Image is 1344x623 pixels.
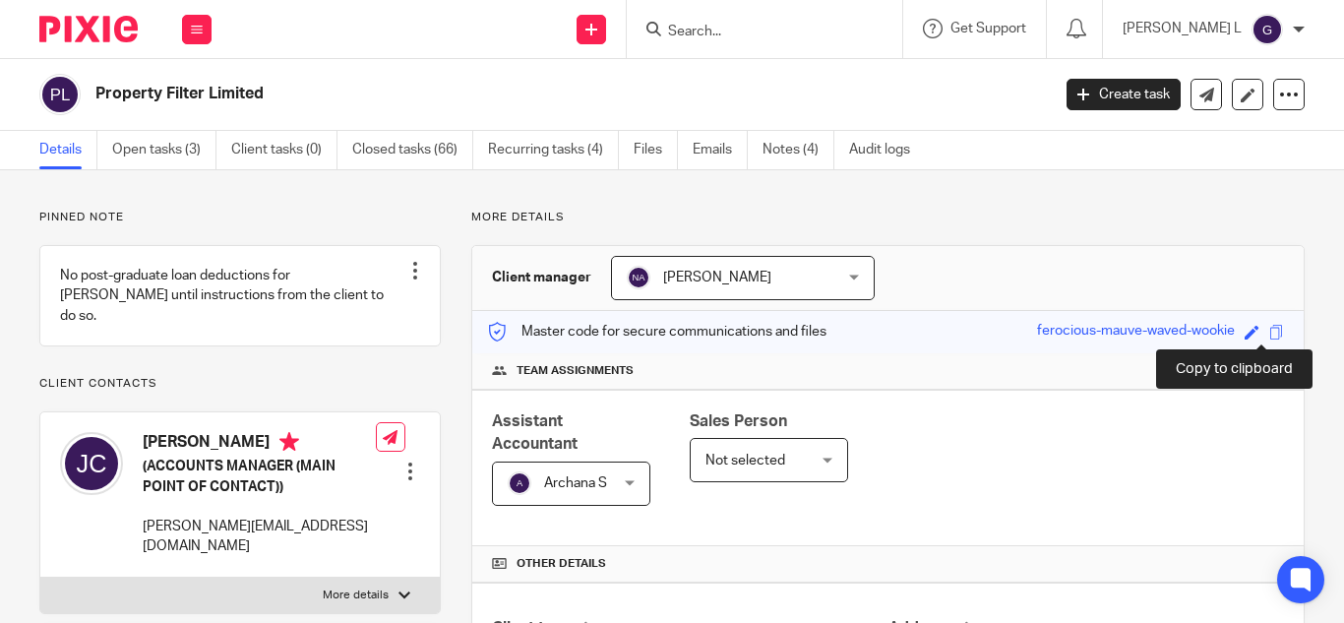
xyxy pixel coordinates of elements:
span: Team assignments [517,363,634,379]
p: More details [323,588,389,603]
a: Client tasks (0) [231,131,337,169]
span: Get Support [950,22,1026,35]
img: svg%3E [39,74,81,115]
span: Not selected [705,454,785,467]
a: Files [634,131,678,169]
a: Audit logs [849,131,925,169]
p: Pinned note [39,210,441,225]
p: [PERSON_NAME][EMAIL_ADDRESS][DOMAIN_NAME] [143,517,376,557]
i: Primary [279,432,299,452]
a: Emails [693,131,748,169]
a: Open tasks (3) [112,131,216,169]
img: svg%3E [627,266,650,289]
h5: (ACCOUNTS MANAGER (MAIN POINT OF CONTACT)) [143,457,376,497]
p: Client contacts [39,376,441,392]
h2: Property Filter Limited [95,84,849,104]
h4: [PERSON_NAME] [143,432,376,457]
a: Recurring tasks (4) [488,131,619,169]
p: [PERSON_NAME] L [1123,19,1242,38]
span: [PERSON_NAME] [663,271,771,284]
span: Archana S [544,476,607,490]
h3: Client manager [492,268,591,287]
img: svg%3E [1252,14,1283,45]
span: Assistant Accountant [492,413,578,452]
a: Details [39,131,97,169]
img: svg%3E [508,471,531,495]
a: Closed tasks (66) [352,131,473,169]
span: Sales Person [690,413,787,429]
p: More details [471,210,1305,225]
div: ferocious-mauve-waved-wookie [1037,321,1235,343]
img: svg%3E [60,432,123,495]
img: Pixie [39,16,138,42]
span: Other details [517,556,606,572]
a: Create task [1067,79,1181,110]
p: Master code for secure communications and files [487,322,826,342]
input: Search [666,24,843,41]
a: Notes (4) [763,131,834,169]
